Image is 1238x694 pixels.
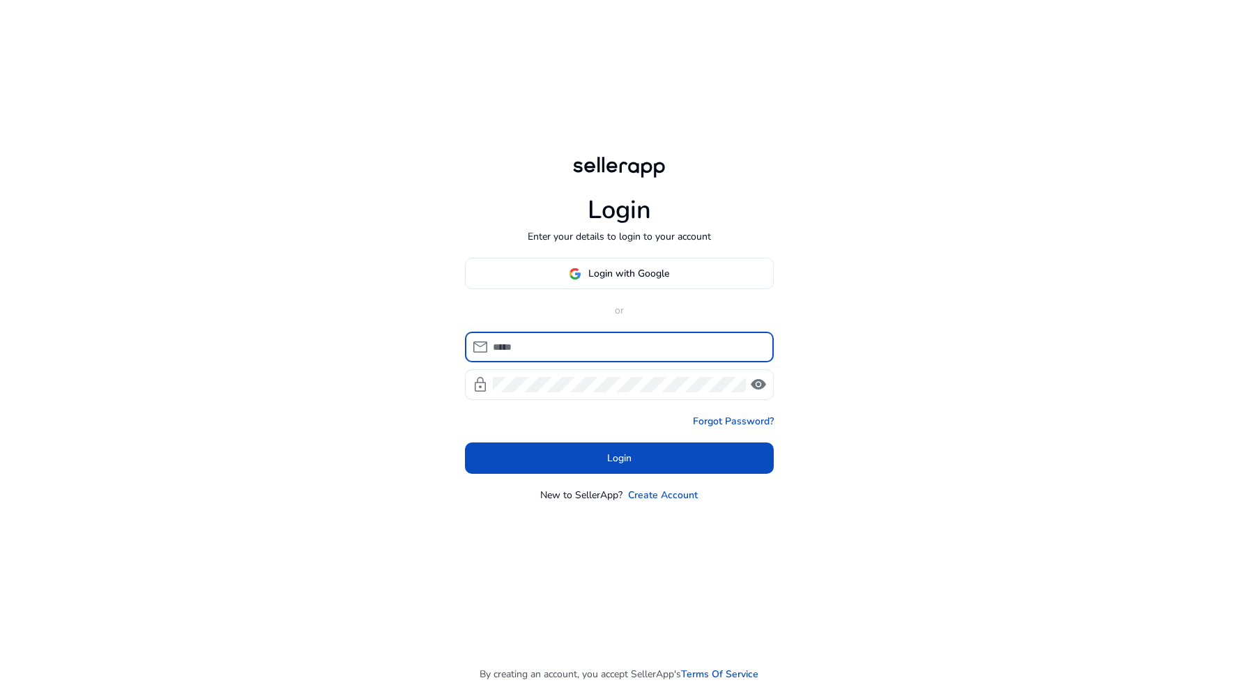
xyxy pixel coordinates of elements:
a: Forgot Password? [693,414,774,429]
p: Enter your details to login to your account [528,229,711,244]
span: Login [607,451,632,465]
a: Terms Of Service [681,667,758,681]
button: Login with Google [465,258,774,289]
h1: Login [588,195,651,225]
span: lock [472,376,489,393]
span: mail [472,339,489,355]
button: Login [465,442,774,474]
img: google-logo.svg [569,268,581,280]
a: Create Account [628,488,698,502]
p: New to SellerApp? [540,488,622,502]
span: Login with Google [588,266,669,281]
p: or [465,303,774,318]
span: visibility [750,376,767,393]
